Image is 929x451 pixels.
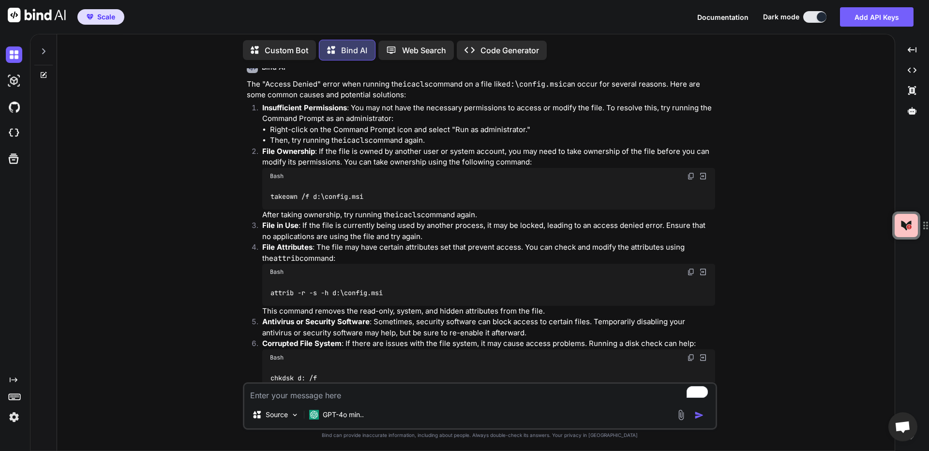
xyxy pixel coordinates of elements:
img: Open in Browser [699,353,707,362]
p: Source [266,410,288,420]
img: Bind AI [8,8,66,22]
code: chkdsk d: /f [270,373,318,383]
p: Custom Bot [265,45,308,56]
img: darkChat [6,46,22,63]
p: Code Generator [480,45,539,56]
span: Bash [270,354,284,361]
li: Then, try running the command again. [270,135,715,146]
code: attrib -r -s -h d:\config.msi [270,288,384,298]
p: After taking ownership, try running the command again. [262,210,715,221]
code: attrib [273,254,300,263]
img: Pick Models [291,411,299,419]
p: Web Search [402,45,446,56]
p: This command removes the read-only, system, and hidden attributes from the file. [262,306,715,317]
img: copy [687,172,695,180]
code: icacls [403,79,429,89]
p: Bind AI [341,45,367,56]
span: Documentation [697,13,749,21]
p: : If the file is owned by another user or system account, you may need to take ownership of the f... [262,146,715,168]
a: Open chat [888,412,917,441]
img: GPT-4o mini [309,410,319,420]
img: Open in Browser [699,268,707,276]
img: attachment [675,409,687,421]
img: copy [687,268,695,276]
strong: File Attributes [262,242,313,252]
textarea: To enrich screen reader interactions, please activate Accessibility in Grammarly extension settings [244,384,716,401]
p: : If there are issues with the file system, it may cause access problems. Running a disk check ca... [262,338,715,349]
code: takeown /f d:\config.msi [270,192,364,202]
code: icacls [395,210,421,220]
img: icon [694,410,704,420]
span: Scale [97,12,115,22]
p: GPT-4o min.. [323,410,364,420]
strong: File Ownership [262,147,315,156]
strong: Corrupted File System [262,339,342,348]
button: Add API Keys [840,7,914,27]
strong: File in Use [262,221,299,230]
p: Bind can provide inaccurate information, including about people. Always double-check its answers.... [243,432,717,439]
img: cloudideIcon [6,125,22,141]
li: Right-click on the Command Prompt icon and select "Run as administrator." [270,124,715,135]
strong: Antivirus or Security Software [262,317,370,326]
p: : You may not have the necessary permissions to access or modify the file. To resolve this, try r... [262,103,715,124]
code: icacls [343,135,369,145]
button: Documentation [697,12,749,22]
img: copy [687,354,695,361]
strong: Insufficient Permissions [262,103,347,112]
p: The "Access Denied" error when running the command on a file like can occur for several reasons. ... [247,79,715,101]
img: settings [6,409,22,425]
img: githubDark [6,99,22,115]
span: Bash [270,268,284,276]
img: premium [87,14,93,20]
span: Bash [270,172,284,180]
img: Open in Browser [699,172,707,180]
p: : Sometimes, security software can block access to certain files. Temporarily disabling your anti... [262,316,715,338]
img: darkAi-studio [6,73,22,89]
p: : If the file is currently being used by another process, it may be locked, leading to an access ... [262,220,715,242]
button: premiumScale [77,9,124,25]
p: : The file may have certain attributes set that prevent access. You can check and modify the attr... [262,242,715,264]
span: Dark mode [763,12,799,22]
code: d:\config.msi [506,79,563,89]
